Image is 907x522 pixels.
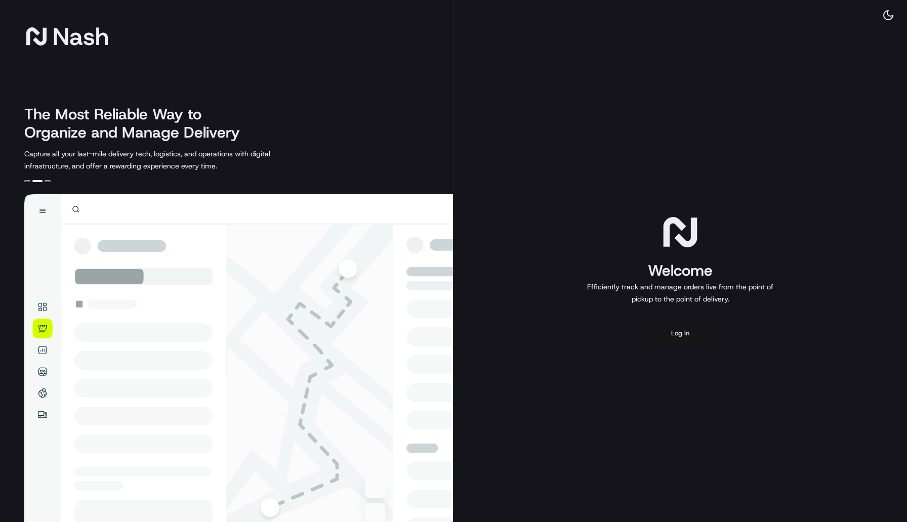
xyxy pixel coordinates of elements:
[53,26,109,47] span: Nash
[583,281,777,305] p: Efficiently track and manage orders live from the point of pickup to the point of delivery.
[583,260,777,281] h1: Welcome
[640,321,721,345] button: Log in
[24,105,251,142] h2: The Most Reliable Way to Organize and Manage Delivery
[24,148,316,172] p: Capture all your last-mile delivery tech, logistics, and operations with digital infrastructure, ...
